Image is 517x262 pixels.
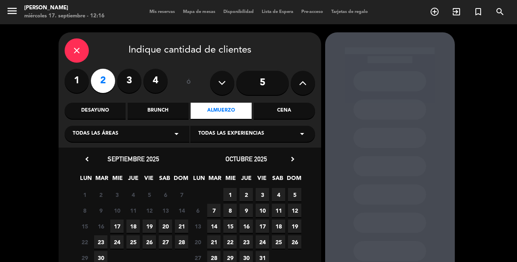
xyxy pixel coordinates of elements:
span: 23 [240,235,253,249]
span: Pre-acceso [297,10,327,14]
span: 5 [143,188,156,201]
label: 4 [143,69,168,93]
span: Mapa de mesas [179,10,219,14]
i: exit_to_app [452,7,461,17]
span: 6 [191,204,204,217]
span: 7 [175,188,188,201]
i: menu [6,5,18,17]
i: add_circle_outline [430,7,439,17]
span: 26 [143,235,156,249]
button: menu [6,5,18,20]
label: 2 [91,69,115,93]
span: 14 [175,204,188,217]
span: DOM [287,173,300,187]
span: 26 [288,235,301,249]
span: 25 [126,235,140,249]
span: 10 [110,204,124,217]
div: [PERSON_NAME] [24,4,105,12]
i: arrow_drop_down [172,129,181,139]
i: chevron_left [83,155,91,163]
span: Tarjetas de regalo [327,10,372,14]
span: 2 [94,188,107,201]
span: 8 [223,204,237,217]
span: 23 [94,235,107,249]
i: close [72,46,82,55]
span: JUE [240,173,253,187]
span: 15 [78,220,91,233]
span: 1 [223,188,237,201]
span: MIE [111,173,124,187]
span: 28 [175,235,188,249]
i: chevron_right [288,155,297,163]
span: Todas las áreas [73,130,118,138]
i: search [495,7,505,17]
span: LUN [79,173,92,187]
label: 3 [117,69,141,93]
span: 21 [175,220,188,233]
span: 14 [207,220,221,233]
span: 16 [240,220,253,233]
span: 13 [191,220,204,233]
span: 19 [143,220,156,233]
span: 4 [126,188,140,201]
span: 20 [191,235,204,249]
span: 24 [110,235,124,249]
span: Todas las experiencias [198,130,264,138]
span: septiembre 2025 [107,155,159,163]
span: 24 [256,235,269,249]
span: 3 [256,188,269,201]
span: 3 [110,188,124,201]
div: Brunch [128,103,189,119]
span: 12 [143,204,156,217]
span: MIE [224,173,237,187]
span: VIE [255,173,269,187]
span: 18 [126,220,140,233]
label: 1 [65,69,89,93]
span: 22 [78,235,91,249]
span: Lista de Espera [258,10,297,14]
div: Desayuno [65,103,126,119]
span: 9 [94,204,107,217]
i: arrow_drop_down [297,129,307,139]
div: ó [176,69,202,97]
span: 13 [159,204,172,217]
span: 4 [272,188,285,201]
span: 17 [110,220,124,233]
span: DOM [174,173,187,187]
span: MAR [208,173,221,187]
span: 19 [288,220,301,233]
span: 25 [272,235,285,249]
span: LUN [192,173,206,187]
span: VIE [142,173,156,187]
span: 18 [272,220,285,233]
span: 16 [94,220,107,233]
span: SAB [158,173,171,187]
span: 27 [159,235,172,249]
span: 11 [126,204,140,217]
span: 5 [288,188,301,201]
span: 8 [78,204,91,217]
span: 7 [207,204,221,217]
span: 2 [240,188,253,201]
div: Indique cantidad de clientes [65,38,315,63]
span: Mis reservas [145,10,179,14]
span: 9 [240,204,253,217]
span: 10 [256,204,269,217]
span: 1 [78,188,91,201]
span: octubre 2025 [225,155,267,163]
span: SAB [271,173,284,187]
span: MAR [95,173,108,187]
span: 17 [256,220,269,233]
span: Disponibilidad [219,10,258,14]
span: 11 [272,204,285,217]
span: 22 [223,235,237,249]
div: Almuerzo [191,103,252,119]
span: 6 [159,188,172,201]
div: Cena [254,103,315,119]
span: JUE [126,173,140,187]
i: turned_in_not [473,7,483,17]
span: 12 [288,204,301,217]
div: miércoles 17. septiembre - 12:16 [24,12,105,20]
span: 21 [207,235,221,249]
span: 20 [159,220,172,233]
